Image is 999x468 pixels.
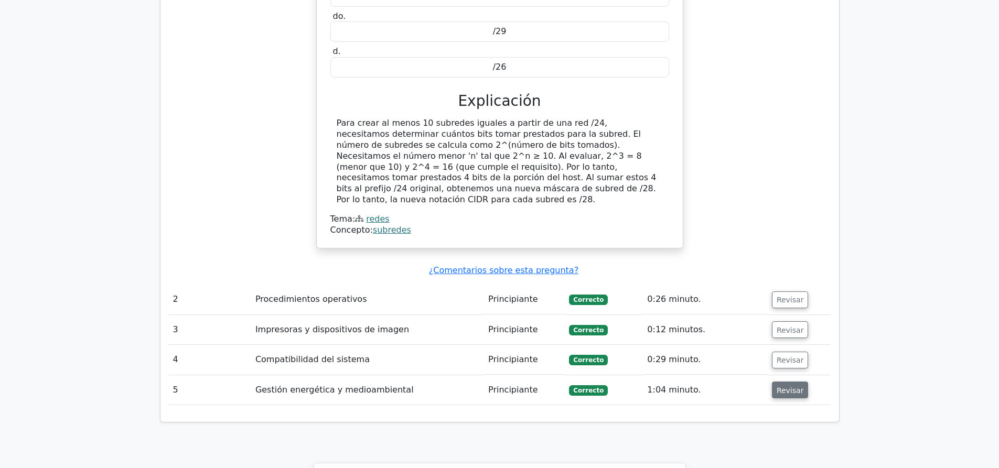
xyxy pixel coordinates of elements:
[333,11,346,21] font: do.
[772,352,809,368] button: Revisar
[573,356,604,364] font: Correcto
[647,294,701,304] font: 0:26 minuto.
[366,214,389,224] a: redes
[647,385,701,395] font: 1:04 minuto.
[173,354,178,364] font: 4
[337,118,657,204] font: Para crear al menos 10 subredes iguales a partir de una red /24, necesitamos determinar cuántos b...
[573,387,604,394] font: Correcto
[573,296,604,303] font: Correcto
[488,294,538,304] font: Principiante
[173,385,178,395] font: 5
[777,386,804,394] font: Revisar
[493,26,507,36] font: /29
[173,294,178,304] font: 2
[573,326,604,334] font: Correcto
[488,354,538,364] font: Principiante
[173,324,178,334] font: 3
[255,385,414,395] font: Gestión energética y medioambiental
[772,321,809,338] button: Revisar
[488,324,538,334] font: Principiante
[777,356,804,364] font: Revisar
[330,214,356,224] font: Tema:
[777,296,804,304] font: Revisar
[255,354,370,364] font: Compatibilidad del sistema
[333,46,341,56] font: d.
[488,385,538,395] font: Principiante
[772,382,809,398] button: Revisar
[777,325,804,334] font: Revisar
[493,62,507,72] font: /26
[255,294,367,304] font: Procedimientos operativos
[647,354,701,364] font: 0:29 minuto.
[647,324,705,334] font: 0:12 minutos.
[255,324,409,334] font: Impresoras y dispositivos de imagen
[429,265,578,275] a: ¿Comentarios sobre esta pregunta?
[458,92,541,110] font: Explicación
[772,291,809,308] button: Revisar
[330,225,373,235] font: Concepto:
[373,225,411,235] a: subredes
